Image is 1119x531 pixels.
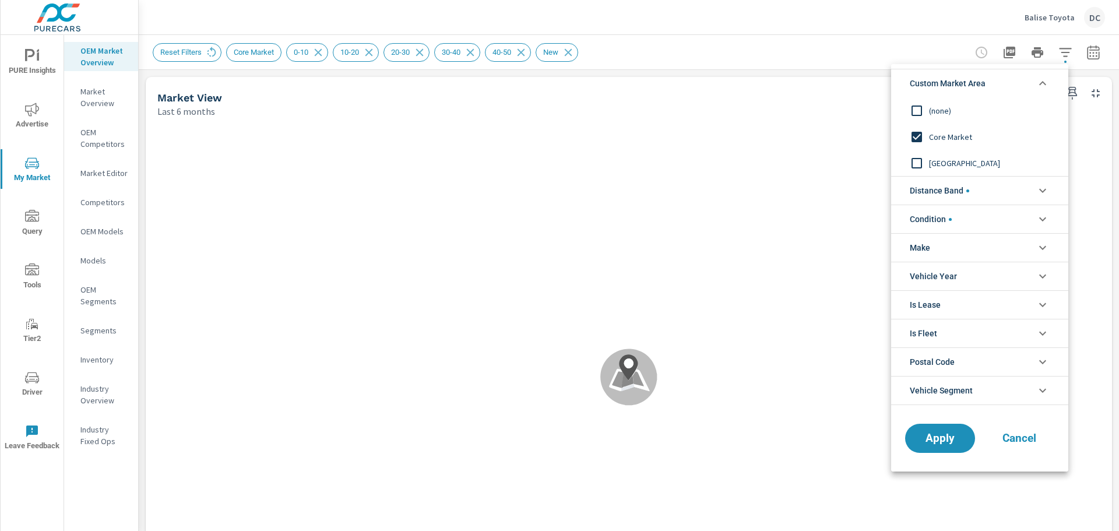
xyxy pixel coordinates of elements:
div: [GEOGRAPHIC_DATA] [891,150,1066,176]
span: (none) [929,104,1057,118]
span: Is Lease [910,291,941,319]
span: Make [910,234,930,262]
span: Vehicle Segment [910,377,973,405]
span: Custom Market Area [910,69,986,97]
span: Postal Code [910,348,955,376]
span: Condition [910,205,952,233]
span: Cancel [996,433,1043,444]
span: Vehicle Year [910,262,957,290]
span: Distance Band [910,177,969,205]
button: Cancel [984,424,1054,453]
button: Apply [905,424,975,453]
div: Core Market [891,124,1066,150]
span: [GEOGRAPHIC_DATA] [929,156,1057,170]
span: Is Fleet [910,319,937,347]
span: Core Market [929,130,1057,144]
ul: filter options [891,64,1068,410]
div: (none) [891,97,1066,124]
span: Apply [917,433,963,444]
